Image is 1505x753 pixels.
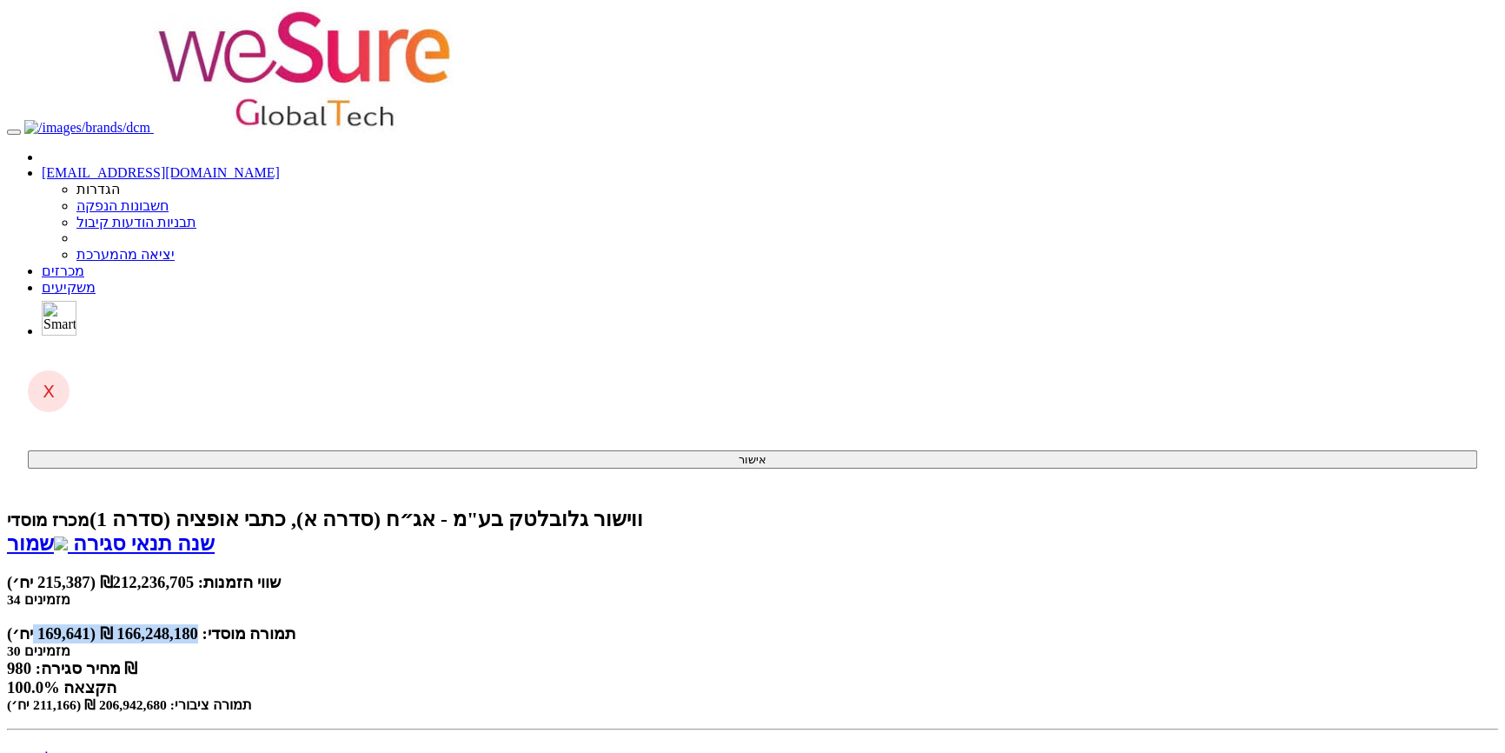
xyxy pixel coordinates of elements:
li: הגדרות [76,181,1498,197]
button: אישור [28,450,1477,469]
small: 34 מזמינים [7,592,70,607]
span: X [43,381,55,402]
div: מחיר סגירה: 980 ₪ [7,659,1498,678]
img: Auction Logo [154,7,458,132]
a: מכרזים [42,263,84,278]
a: משקיעים [42,280,96,295]
a: יציאה מהמערכת [76,247,175,262]
small: מכרז מוסדי [7,510,90,530]
div: ווישור גלובלטק בע"מ - אג״ח (סדרה א), כתבי אופציה (סדרה 1) - הנפקה לציבור [7,507,1498,531]
small: תמורה ציבורי: 206,942,680 ₪ (211,166 יח׳) [7,697,252,712]
img: SmartBull Logo [42,301,76,336]
a: חשבונות הנפקה [76,198,169,213]
a: תבניות הודעות קיבול [76,215,196,230]
a: שמור [7,532,68,555]
a: [EMAIL_ADDRESS][DOMAIN_NAME] [42,165,280,180]
span: 100.0% הקצאה [7,678,116,696]
img: /images/brands/dcm [24,120,150,136]
span: שנה תנאי סגירה [73,532,215,555]
a: שנה תנאי סגירה [68,532,215,555]
img: excel-file-white.png [54,536,68,550]
small: 30 מזמינים [7,643,70,658]
div: תמורה מוסדי: 166,248,180 ₪ (169,641 יח׳) [7,624,1498,643]
div: שווי הזמנות: ₪212,236,705 (215,387 יח׳) [7,573,1498,592]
